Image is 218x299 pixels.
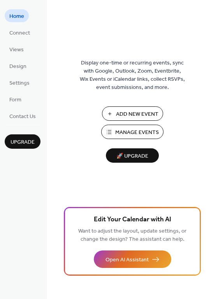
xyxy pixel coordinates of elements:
[11,138,35,146] span: Upgrade
[94,250,171,268] button: Open AI Assistant
[9,79,30,87] span: Settings
[9,63,26,71] span: Design
[101,125,163,139] button: Manage Events
[9,29,30,37] span: Connect
[5,134,40,149] button: Upgrade
[5,26,35,39] a: Connect
[106,148,159,163] button: 🚀 Upgrade
[5,93,26,106] a: Form
[78,226,186,245] span: Want to adjust the layout, update settings, or change the design? The assistant can help.
[102,106,163,121] button: Add New Event
[5,43,28,56] a: Views
[9,96,21,104] span: Form
[94,214,171,225] span: Edit Your Calendar with AI
[5,9,29,22] a: Home
[80,59,185,92] span: Display one-time or recurring events, sync with Google, Outlook, Zoom, Eventbrite, Wix Events or ...
[5,59,31,72] a: Design
[9,46,24,54] span: Views
[9,113,36,121] span: Contact Us
[5,110,40,122] a: Contact Us
[115,129,159,137] span: Manage Events
[5,76,34,89] a: Settings
[9,12,24,21] span: Home
[111,151,154,162] span: 🚀 Upgrade
[105,256,149,264] span: Open AI Assistant
[116,110,158,118] span: Add New Event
